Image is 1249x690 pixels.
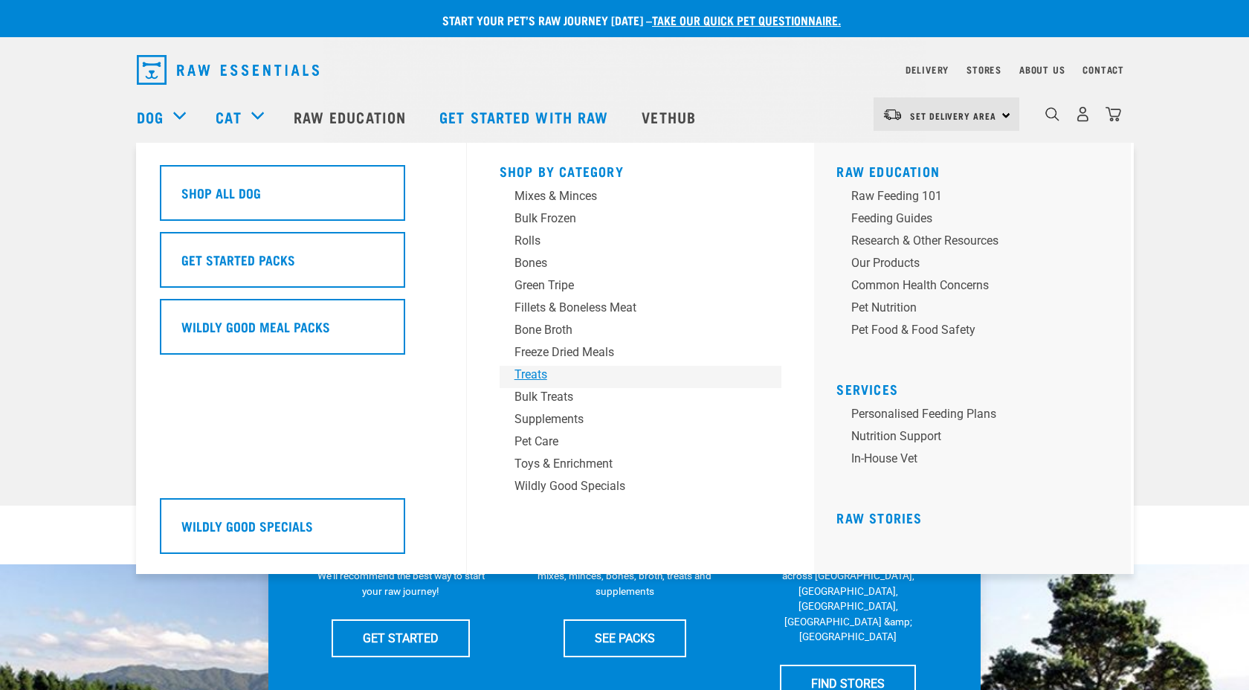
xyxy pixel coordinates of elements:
[500,254,782,277] a: Bones
[160,232,442,299] a: Get Started Packs
[160,299,442,366] a: Wildly Good Meal Packs
[500,477,782,500] a: Wildly Good Specials
[836,381,1119,393] h5: Services
[851,254,1083,272] div: Our Products
[851,277,1083,294] div: Common Health Concerns
[851,321,1083,339] div: Pet Food & Food Safety
[836,210,1119,232] a: Feeding Guides
[425,87,627,146] a: Get started with Raw
[836,514,922,521] a: Raw Stories
[500,277,782,299] a: Green Tripe
[836,405,1119,428] a: Personalised Feeding Plans
[514,187,746,205] div: Mixes & Minces
[836,232,1119,254] a: Research & Other Resources
[627,87,714,146] a: Vethub
[514,344,746,361] div: Freeze Dried Meals
[181,250,295,269] h5: Get Started Packs
[514,210,746,228] div: Bulk Frozen
[500,388,782,410] a: Bulk Treats
[514,299,746,317] div: Fillets & Boneless Meat
[836,321,1119,344] a: Pet Food & Food Safety
[564,619,686,657] a: SEE PACKS
[181,516,313,535] h5: Wildly Good Specials
[514,277,746,294] div: Green Tripe
[851,299,1083,317] div: Pet Nutrition
[125,49,1124,91] nav: dropdown navigation
[1075,106,1091,122] img: user.png
[906,67,949,72] a: Delivery
[836,450,1119,472] a: In-house vet
[1019,67,1065,72] a: About Us
[1082,67,1124,72] a: Contact
[836,187,1119,210] a: Raw Feeding 101
[160,165,442,232] a: Shop All Dog
[332,619,470,657] a: GET STARTED
[279,87,425,146] a: Raw Education
[836,299,1119,321] a: Pet Nutrition
[514,254,746,272] div: Bones
[514,321,746,339] div: Bone Broth
[851,187,1083,205] div: Raw Feeding 101
[137,55,319,85] img: Raw Essentials Logo
[514,477,746,495] div: Wildly Good Specials
[181,183,261,202] h5: Shop All Dog
[514,455,746,473] div: Toys & Enrichment
[514,433,746,451] div: Pet Care
[1106,106,1121,122] img: home-icon@2x.png
[836,428,1119,450] a: Nutrition Support
[500,187,782,210] a: Mixes & Minces
[652,16,841,23] a: take our quick pet questionnaire.
[514,232,746,250] div: Rolls
[500,344,782,366] a: Freeze Dried Meals
[500,164,782,175] h5: Shop By Category
[910,113,996,118] span: Set Delivery Area
[500,210,782,232] a: Bulk Frozen
[500,321,782,344] a: Bone Broth
[500,232,782,254] a: Rolls
[966,67,1001,72] a: Stores
[851,210,1083,228] div: Feeding Guides
[882,108,903,121] img: van-moving.png
[761,538,935,645] p: We have 17 stores specialising in raw pet food &amp; nutritional advice across [GEOGRAPHIC_DATA],...
[181,317,330,336] h5: Wildly Good Meal Packs
[500,366,782,388] a: Treats
[514,388,746,406] div: Bulk Treats
[836,277,1119,299] a: Common Health Concerns
[500,433,782,455] a: Pet Care
[851,232,1083,250] div: Research & Other Resources
[836,167,940,175] a: Raw Education
[514,366,746,384] div: Treats
[836,254,1119,277] a: Our Products
[216,106,241,128] a: Cat
[514,410,746,428] div: Supplements
[500,299,782,321] a: Fillets & Boneless Meat
[500,410,782,433] a: Supplements
[500,455,782,477] a: Toys & Enrichment
[1045,107,1059,121] img: home-icon-1@2x.png
[160,498,442,565] a: Wildly Good Specials
[137,106,164,128] a: Dog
